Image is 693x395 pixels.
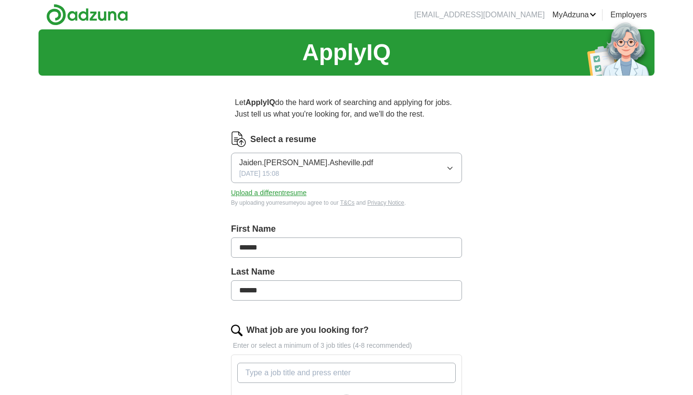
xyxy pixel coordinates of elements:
[231,198,462,207] div: By uploading your resume you agree to our and .
[231,325,243,336] img: search.png
[367,199,404,206] a: Privacy Notice
[610,9,647,21] a: Employers
[246,324,369,337] label: What job are you looking for?
[302,35,391,70] h1: ApplyIQ
[552,9,597,21] a: MyAdzuna
[237,363,456,383] input: Type a job title and press enter
[231,132,246,147] img: CV Icon
[231,223,462,236] label: First Name
[340,199,355,206] a: T&Cs
[239,157,373,169] span: Jaiden.[PERSON_NAME].Asheville.pdf
[231,188,307,198] button: Upload a differentresume
[231,265,462,278] label: Last Name
[231,93,462,124] p: Let do the hard work of searching and applying for jobs. Just tell us what you're looking for, an...
[231,153,462,183] button: Jaiden.[PERSON_NAME].Asheville.pdf[DATE] 15:08
[231,341,462,351] p: Enter or select a minimum of 3 job titles (4-8 recommended)
[245,98,275,106] strong: ApplyIQ
[46,4,128,26] img: Adzuna logo
[250,133,316,146] label: Select a resume
[239,169,279,179] span: [DATE] 15:08
[414,9,545,21] li: [EMAIL_ADDRESS][DOMAIN_NAME]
